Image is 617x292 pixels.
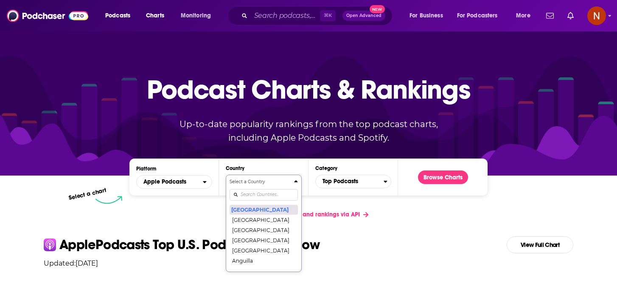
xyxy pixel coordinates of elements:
button: [GEOGRAPHIC_DATA] [230,204,298,215]
button: open menu [404,9,454,23]
button: Show profile menu [587,6,606,25]
a: Charts [140,9,169,23]
img: User Profile [587,6,606,25]
span: Charts [146,10,164,22]
a: View Full Chart [507,236,573,253]
h2: Platforms [136,175,212,189]
button: Categories [315,175,391,188]
button: Browse Charts [418,170,468,184]
button: Anguilla [230,255,298,266]
img: Podchaser - Follow, Share and Rate Podcasts [7,8,88,24]
p: Select a chart [68,187,107,201]
span: More [516,10,530,22]
button: [GEOGRAPHIC_DATA] [230,225,298,235]
a: Get podcast charts and rankings via API [241,204,375,225]
button: open menu [510,9,541,23]
span: Apple Podcasts [143,179,186,185]
span: New [370,5,385,13]
input: Search podcasts, credits, & more... [251,9,320,23]
button: [GEOGRAPHIC_DATA] [230,245,298,255]
button: open menu [99,9,141,23]
span: Podcasts [105,10,130,22]
button: [GEOGRAPHIC_DATA] [230,215,298,225]
span: For Business [409,10,443,22]
span: Top Podcasts [316,174,384,189]
button: Countries [226,175,302,272]
span: Monitoring [181,10,211,22]
input: Search Countries... [230,189,298,201]
button: Open AdvancedNew [342,11,385,21]
button: [GEOGRAPHIC_DATA] [230,266,298,276]
button: open menu [175,9,222,23]
a: Show notifications dropdown [543,9,557,23]
p: Podcast Charts & Rankings [147,62,471,117]
p: Updated: [DATE] [37,259,580,267]
p: Apple Podcasts Top U.S. Podcasts Right Now [59,238,320,252]
button: [GEOGRAPHIC_DATA] [230,235,298,245]
span: Get podcast charts and rankings via API [248,211,360,218]
a: Show notifications dropdown [564,9,577,23]
span: Logged in as AdelNBM [587,6,606,25]
span: For Podcasters [457,10,498,22]
div: Search podcasts, credits, & more... [236,6,401,26]
button: open menu [136,175,212,189]
h4: Select a Country [230,180,291,184]
img: apple Icon [44,238,56,251]
p: Up-to-date popularity rankings from the top podcast charts, including Apple Podcasts and Spotify. [163,117,454,145]
span: ⌘ K [320,10,336,21]
img: select arrow [95,196,122,204]
span: Open Advanced [346,14,381,18]
button: open menu [452,9,510,23]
